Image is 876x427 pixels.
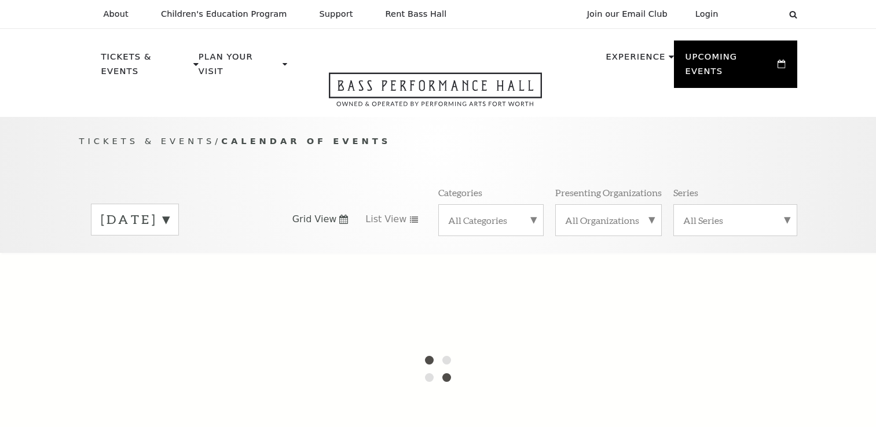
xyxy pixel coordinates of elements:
[448,214,534,226] label: All Categories
[673,186,698,198] p: Series
[292,213,337,226] span: Grid View
[438,186,482,198] p: Categories
[161,9,287,19] p: Children's Education Program
[79,134,797,149] p: /
[737,9,778,20] select: Select:
[79,136,215,146] span: Tickets & Events
[606,50,665,71] p: Experience
[104,9,129,19] p: About
[101,211,169,229] label: [DATE]
[686,50,775,85] p: Upcoming Events
[555,186,662,198] p: Presenting Organizations
[365,213,406,226] span: List View
[386,9,447,19] p: Rent Bass Hall
[199,50,280,85] p: Plan Your Visit
[683,214,787,226] label: All Series
[320,9,353,19] p: Support
[101,50,191,85] p: Tickets & Events
[565,214,652,226] label: All Organizations
[221,136,391,146] span: Calendar of Events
